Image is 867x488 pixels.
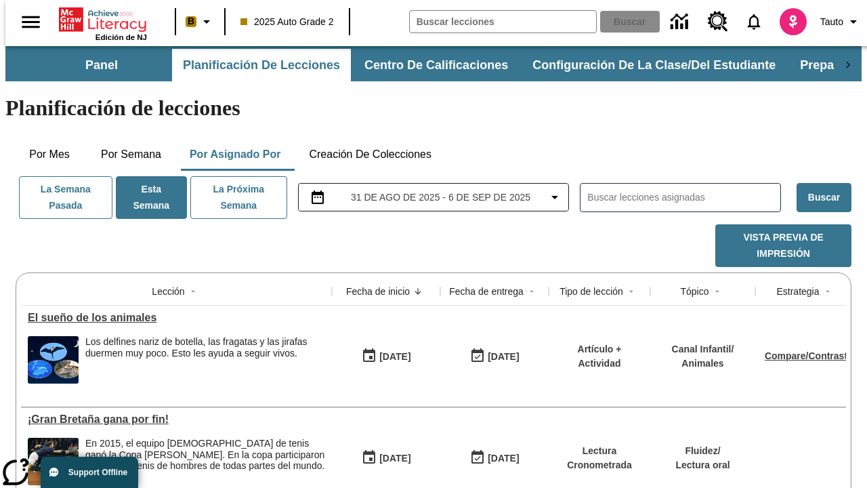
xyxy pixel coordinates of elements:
[672,342,734,357] p: Canal Infantil /
[85,336,325,359] div: Los delfines nariz de botella, las fragatas y las jirafas duermen muy poco. Esto les ayuda a segu...
[85,438,325,485] div: En 2015, el equipo británico de tenis ganó la Copa Davis. En la copa participaron equipos de teni...
[33,49,834,81] div: Subbarra de navegación
[379,348,410,365] div: [DATE]
[555,444,643,472] p: Lectura Cronometrada
[85,438,325,472] div: En 2015, el equipo [DEMOGRAPHIC_DATA] de tenis ganó la Copa [PERSON_NAME]. En la copa participaro...
[357,344,415,369] button: 09/02/25: Primer día en que estuvo disponible la lección
[379,450,410,467] div: [DATE]
[623,283,639,300] button: Sort
[488,348,519,365] div: [DATE]
[16,138,83,171] button: Por mes
[797,183,851,212] button: Buscar
[700,3,736,40] a: Centro de recursos, Se abrirá en una pestaña nueva.
[172,49,351,81] button: Planificación de lecciones
[11,2,51,42] button: Abrir el menú lateral
[28,413,325,426] a: ¡Gran Bretaña gana por fin!, Lecciones
[765,350,847,361] a: Compare/Contrast
[555,342,643,371] p: Artículo + Actividad
[524,283,540,300] button: Sort
[116,176,187,219] button: Esta semana
[59,5,147,41] div: Portada
[28,438,79,485] img: Tenista británico Andy Murray extendiendo todo su cuerpo para alcanzar una pelota durante un part...
[19,176,112,219] button: La semana pasada
[559,285,623,298] div: Tipo de lección
[357,445,415,471] button: 09/01/25: Primer día en que estuvo disponible la lección
[90,138,172,171] button: Por semana
[188,13,194,30] span: B
[410,283,426,300] button: Sort
[34,49,169,81] button: Panel
[298,138,442,171] button: Creación de colecciones
[59,6,147,33] a: Portada
[449,285,524,298] div: Fecha de entrega
[820,283,836,300] button: Sort
[815,9,867,34] button: Perfil/Configuración
[410,11,596,33] input: Buscar campo
[304,189,564,205] button: Seleccione el intervalo de fechas opción del menú
[351,190,530,205] span: 31 de ago de 2025 - 6 de sep de 2025
[28,312,325,324] a: El sueño de los animales, Lecciones
[28,413,325,426] div: ¡Gran Bretaña gana por fin!
[834,49,862,81] div: Pestañas siguientes
[346,285,410,298] div: Fecha de inicio
[771,4,815,39] button: Escoja un nuevo avatar
[820,15,843,29] span: Tauto
[41,457,138,488] button: Support Offline
[180,9,220,34] button: Boost El color de la clase es anaranjado claro. Cambiar el color de la clase.
[715,224,851,267] button: Vista previa de impresión
[662,3,700,41] a: Centro de información
[709,283,725,300] button: Sort
[587,188,780,207] input: Buscar lecciones asignadas
[547,189,563,205] svg: Collapse Date Range Filter
[96,33,147,41] span: Edición de NJ
[488,450,519,467] div: [DATE]
[354,49,519,81] button: Centro de calificaciones
[736,4,771,39] a: Notificaciones
[190,176,287,219] button: La próxima semana
[672,357,734,371] p: Animales
[28,312,325,324] div: El sueño de los animales
[675,444,729,458] p: Fluidez /
[85,336,325,384] div: Los delfines nariz de botella, las fragatas y las jirafas duermen muy poco. Esto les ayuda a segu...
[776,285,819,298] div: Estrategia
[68,468,127,477] span: Support Offline
[780,8,807,35] img: avatar image
[465,344,524,369] button: 09/02/25: Último día en que podrá accederse la lección
[179,138,292,171] button: Por asignado por
[185,283,201,300] button: Sort
[465,445,524,471] button: 09/07/25: Último día en que podrá accederse la lección
[675,458,729,472] p: Lectura oral
[152,285,184,298] div: Lección
[5,96,862,121] h1: Planificación de lecciones
[522,49,786,81] button: Configuración de la clase/del estudiante
[5,46,862,81] div: Subbarra de navegación
[28,336,79,384] img: Fotos de una fragata, dos delfines nariz de botella y una jirafa sobre un fondo de noche estrellada.
[240,15,334,29] span: 2025 Auto Grade 2
[680,285,709,298] div: Tópico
